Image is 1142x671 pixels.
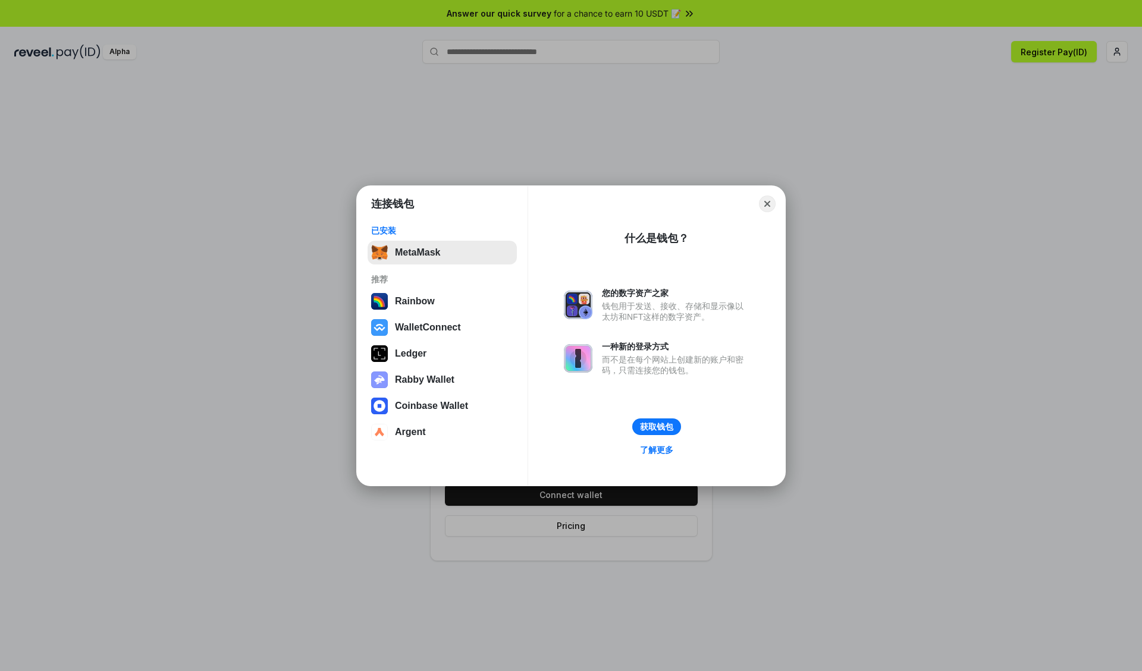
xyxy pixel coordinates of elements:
[371,398,388,414] img: svg+xml,%3Csvg%20width%3D%2228%22%20height%3D%2228%22%20viewBox%3D%220%200%2028%2028%22%20fill%3D...
[602,301,749,322] div: 钱包用于发送、接收、存储和显示像以太坊和NFT这样的数字资产。
[371,345,388,362] img: svg+xml,%3Csvg%20xmlns%3D%22http%3A%2F%2Fwww.w3.org%2F2000%2Fsvg%22%20width%3D%2228%22%20height%3...
[371,274,513,285] div: 推荐
[640,421,673,432] div: 获取钱包
[564,291,592,319] img: svg+xml,%3Csvg%20xmlns%3D%22http%3A%2F%2Fwww.w3.org%2F2000%2Fsvg%22%20fill%3D%22none%22%20viewBox...
[395,374,454,385] div: Rabby Wallet
[368,342,517,366] button: Ledger
[395,401,468,411] div: Coinbase Wallet
[371,225,513,236] div: 已安装
[368,368,517,392] button: Rabby Wallet
[395,427,426,437] div: Argent
[368,241,517,264] button: MetaMask
[371,293,388,310] img: svg+xml,%3Csvg%20width%3D%22120%22%20height%3D%22120%22%20viewBox%3D%220%200%20120%20120%22%20fil...
[371,319,388,336] img: svg+xml,%3Csvg%20width%3D%2228%22%20height%3D%2228%22%20viewBox%3D%220%200%2028%2028%22%20fill%3D...
[371,244,388,261] img: svg+xml,%3Csvg%20fill%3D%22none%22%20height%3D%2233%22%20viewBox%3D%220%200%2035%2033%22%20width%...
[368,420,517,444] button: Argent
[368,394,517,418] button: Coinbase Wallet
[395,296,435,307] div: Rainbow
[395,247,440,258] div: MetaMask
[371,197,414,211] h1: 连接钱包
[368,316,517,339] button: WalletConnect
[371,371,388,388] img: svg+xml,%3Csvg%20xmlns%3D%22http%3A%2F%2Fwww.w3.org%2F2000%2Fsvg%22%20fill%3D%22none%22%20viewBox...
[633,442,680,458] a: 了解更多
[640,445,673,455] div: 了解更多
[395,348,426,359] div: Ledger
[371,424,388,440] img: svg+xml,%3Csvg%20width%3D%2228%22%20height%3D%2228%22%20viewBox%3D%220%200%2028%2028%22%20fill%3D...
[625,231,689,245] div: 什么是钱包？
[395,322,461,333] div: WalletConnect
[602,288,749,298] div: 您的数字资产之家
[632,418,681,435] button: 获取钱包
[368,289,517,313] button: Rainbow
[602,341,749,352] div: 一种新的登录方式
[564,344,592,373] img: svg+xml,%3Csvg%20xmlns%3D%22http%3A%2F%2Fwww.w3.org%2F2000%2Fsvg%22%20fill%3D%22none%22%20viewBox...
[759,196,776,212] button: Close
[602,354,749,376] div: 而不是在每个网站上创建新的账户和密码，只需连接您的钱包。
